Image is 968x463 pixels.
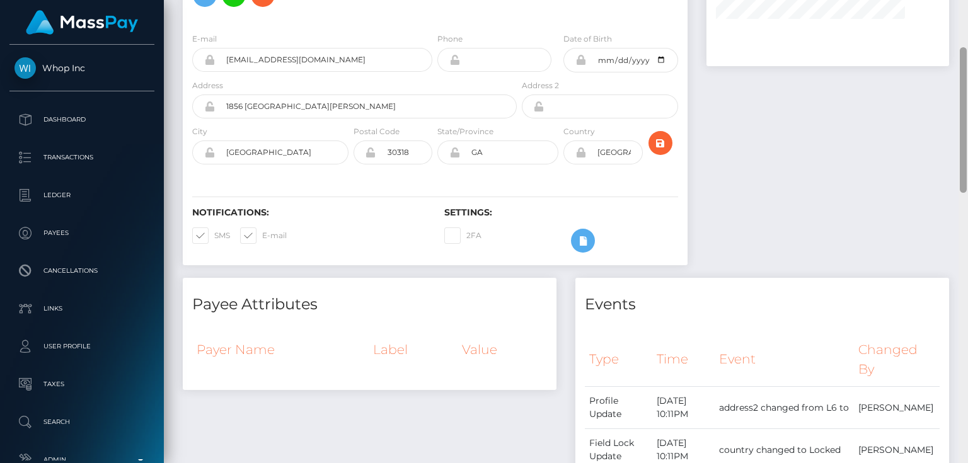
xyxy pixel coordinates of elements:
[192,126,207,137] label: City
[563,126,595,137] label: Country
[192,33,217,45] label: E-mail
[715,387,854,429] td: address2 changed from L6 to
[9,62,154,74] span: Whop Inc
[14,57,36,79] img: Whop Inc
[585,333,652,386] th: Type
[715,333,854,386] th: Event
[192,207,425,218] h6: Notifications:
[9,293,154,324] a: Links
[9,217,154,249] a: Payees
[192,80,223,91] label: Address
[9,369,154,400] a: Taxes
[585,387,652,429] td: Profile Update
[854,387,940,429] td: [PERSON_NAME]
[192,333,369,367] th: Payer Name
[444,227,481,244] label: 2FA
[14,413,149,432] p: Search
[437,33,463,45] label: Phone
[14,375,149,394] p: Taxes
[522,80,559,91] label: Address 2
[9,406,154,438] a: Search
[652,333,715,386] th: Time
[192,294,547,316] h4: Payee Attributes
[240,227,287,244] label: E-mail
[14,148,149,167] p: Transactions
[444,207,677,218] h6: Settings:
[9,255,154,287] a: Cancellations
[652,387,715,429] td: [DATE] 10:11PM
[9,142,154,173] a: Transactions
[458,333,547,367] th: Value
[14,186,149,205] p: Ledger
[192,227,230,244] label: SMS
[563,33,612,45] label: Date of Birth
[26,10,138,35] img: MassPay Logo
[585,294,940,316] h4: Events
[854,333,940,386] th: Changed By
[9,104,154,135] a: Dashboard
[14,110,149,129] p: Dashboard
[9,331,154,362] a: User Profile
[14,337,149,356] p: User Profile
[14,224,149,243] p: Payees
[369,333,457,367] th: Label
[354,126,400,137] label: Postal Code
[14,261,149,280] p: Cancellations
[14,299,149,318] p: Links
[9,180,154,211] a: Ledger
[437,126,493,137] label: State/Province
